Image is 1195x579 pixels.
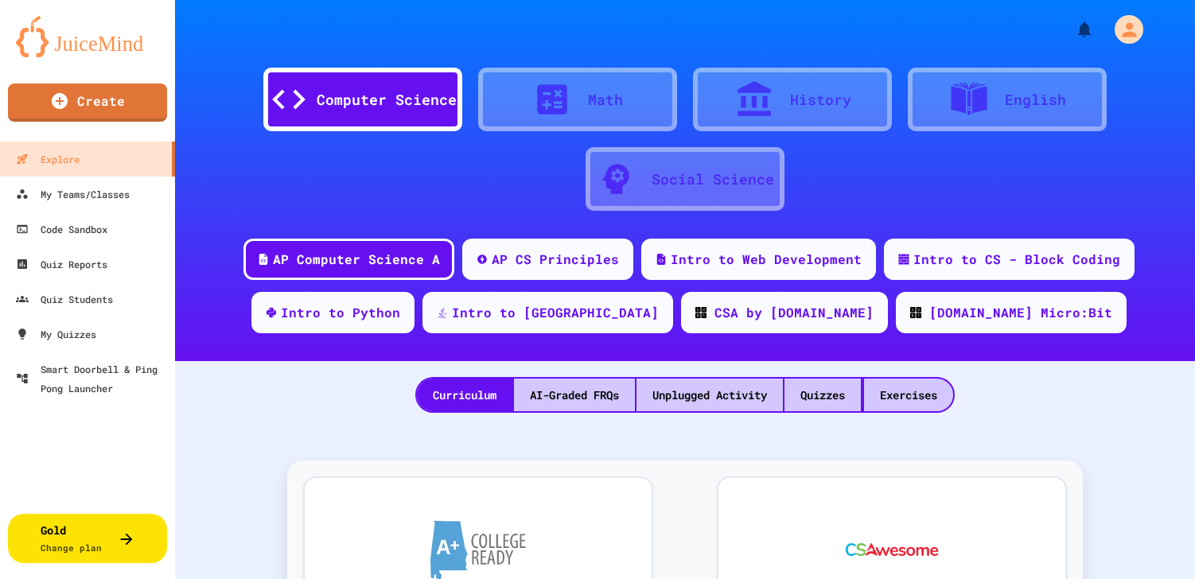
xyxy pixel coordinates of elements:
[16,324,96,344] div: My Quizzes
[317,89,457,111] div: Computer Science
[492,250,619,269] div: AP CS Principles
[784,379,861,411] div: Quizzes
[452,303,659,322] div: Intro to [GEOGRAPHIC_DATA]
[417,379,512,411] div: Curriculum
[671,250,862,269] div: Intro to Web Development
[16,289,113,309] div: Quiz Students
[16,16,159,57] img: logo-orange.svg
[1128,515,1179,563] iframe: chat widget
[41,542,102,554] span: Change plan
[913,250,1120,269] div: Intro to CS - Block Coding
[588,89,623,111] div: Math
[864,379,953,411] div: Exercises
[1005,89,1066,111] div: English
[790,89,851,111] div: History
[16,255,107,274] div: Quiz Reports
[8,84,167,122] a: Create
[16,185,130,204] div: My Teams/Classes
[16,150,80,169] div: Explore
[910,307,921,318] img: CODE_logo_RGB.png
[16,359,169,398] div: Smart Doorbell & Ping Pong Launcher
[1045,16,1098,43] div: My Notifications
[514,379,635,411] div: AI-Graded FRQs
[41,522,102,555] div: Gold
[929,303,1112,322] div: [DOMAIN_NAME] Micro:Bit
[1063,446,1179,514] iframe: chat widget
[281,303,400,322] div: Intro to Python
[273,250,440,269] div: AP Computer Science A
[636,379,783,411] div: Unplugged Activity
[695,307,706,318] img: CODE_logo_RGB.png
[714,303,874,322] div: CSA by [DOMAIN_NAME]
[652,169,774,190] div: Social Science
[8,514,167,563] button: GoldChange plan
[16,220,107,239] div: Code Sandbox
[1098,11,1147,48] div: My Account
